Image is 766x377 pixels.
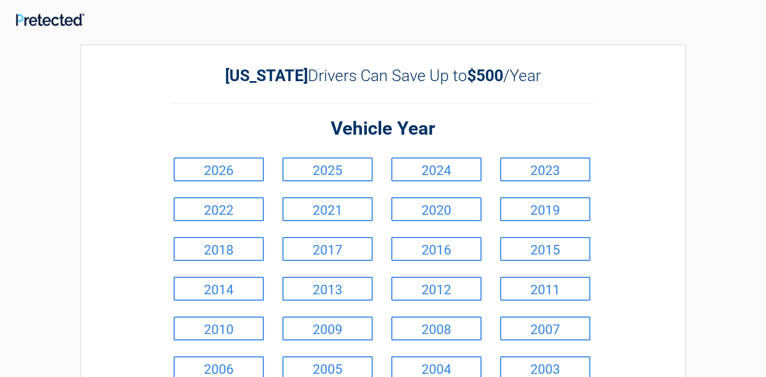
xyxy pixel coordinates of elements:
a: 2010 [174,317,264,340]
a: 2012 [391,277,481,301]
a: 2026 [174,157,264,181]
a: 2009 [282,317,373,340]
a: 2024 [391,157,481,181]
a: 2020 [391,197,481,221]
a: 2008 [391,317,481,340]
a: 2017 [282,237,373,261]
a: 2025 [282,157,373,181]
h2: Vehicle Year [171,117,596,142]
a: 2022 [174,197,264,221]
b: $500 [467,66,503,85]
a: 2015 [500,237,590,261]
a: 2021 [282,197,373,221]
a: 2007 [500,317,590,340]
a: 2019 [500,197,590,221]
a: 2023 [500,157,590,181]
b: [US_STATE] [225,66,308,85]
a: 2014 [174,277,264,301]
img: Main Logo [16,13,84,25]
a: 2013 [282,277,373,301]
a: 2011 [500,277,590,301]
a: 2018 [174,237,264,261]
h2: Drivers Can Save Up to /Year [171,66,596,85]
a: 2016 [391,237,481,261]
